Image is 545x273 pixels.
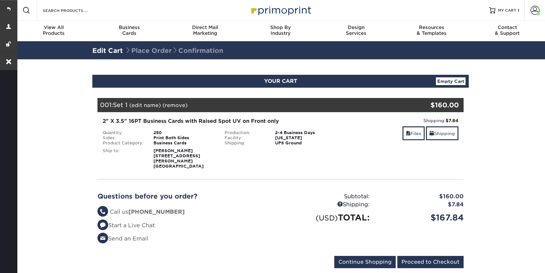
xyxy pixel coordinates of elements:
[270,141,341,146] div: UPS Ground
[98,141,149,146] div: Product Category:
[97,98,402,112] div: 001:
[129,102,161,108] a: (edit name)
[98,130,149,135] div: Quantity:
[406,131,411,136] span: files
[167,24,243,36] div: Marketing
[97,192,276,200] h2: Questions before you order?
[498,8,516,13] span: MY CART
[402,100,459,110] div: $160.00
[243,24,319,30] span: Shop By
[248,3,313,17] img: Primoprint
[92,24,167,30] span: Business
[264,78,297,84] span: YOUR CART
[97,208,276,216] li: Call us
[98,148,149,169] div: Ship to:
[270,135,341,141] div: [US_STATE]
[97,222,155,229] a: Start a Live Chat
[436,77,466,85] a: Empty Cart
[281,192,374,201] div: Subtotal:
[426,126,458,140] a: Shipping
[270,130,341,135] div: 2-4 Business Days
[42,6,105,14] input: SEARCH PRODUCTS.....
[220,135,271,141] div: Facility:
[92,24,167,36] div: Cards
[149,141,220,146] div: Business Cards
[446,118,458,123] strong: $7.84
[92,47,123,54] a: Edit Cart
[243,24,319,36] div: Industry
[334,256,396,268] input: Continue Shopping
[243,21,319,41] a: Shop ByIndustry
[98,135,149,141] div: Sides:
[281,200,374,209] div: Shipping:
[125,47,223,54] span: Place Order Confirmation
[374,211,468,224] div: $167.84
[374,192,468,201] div: $160.00
[92,21,167,41] a: BusinessCards
[318,21,394,41] a: DesignServices
[281,211,374,224] div: TOTAL:
[220,141,271,146] div: Shipping:
[220,130,271,135] div: Production:
[318,24,394,36] div: Services
[97,235,148,242] a: Send an Email
[346,117,458,124] div: Shipping:
[430,131,434,136] span: shipping
[103,117,337,125] div: 2" X 3.5" 16PT Business Cards with Raised Spot UV on Front only
[318,24,394,30] span: Design
[16,24,92,30] span: View All
[113,101,127,108] span: Set 1
[469,24,545,36] div: & Support
[149,135,220,141] div: Print Both Sides
[149,130,220,135] div: 250
[16,21,92,41] a: View AllProducts
[128,209,185,215] strong: [PHONE_NUMBER]
[394,24,469,30] span: Resources
[469,21,545,41] a: Contact& Support
[167,21,243,41] a: Direct MailMarketing
[469,24,545,30] span: Contact
[167,24,243,30] span: Direct Mail
[316,214,338,222] small: (USD)
[162,102,188,108] a: (remove)
[518,8,519,13] span: 1
[153,148,204,169] strong: [PERSON_NAME] [STREET_ADDRESS][PERSON_NAME] [GEOGRAPHIC_DATA]
[394,24,469,36] div: & Templates
[374,200,468,209] div: $7.84
[397,256,464,268] input: Proceed to Checkout
[16,24,92,36] div: Products
[394,21,469,41] a: Resources& Templates
[402,126,425,140] a: Files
